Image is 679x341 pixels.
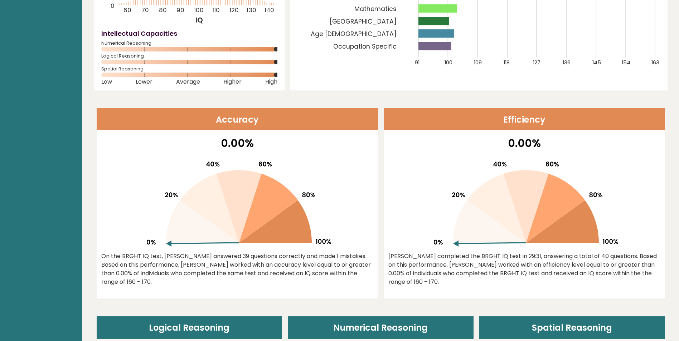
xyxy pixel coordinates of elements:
[159,6,167,15] tspan: 80
[247,6,257,15] tspan: 130
[101,68,277,70] span: Spatial Reasoning
[176,80,200,83] span: Average
[101,55,277,58] span: Logical Reasoning
[563,59,571,66] tspan: 136
[97,316,282,339] header: Logical Reasoning
[622,59,631,66] tspan: 154
[355,5,397,13] tspan: Mathematics
[265,6,275,15] tspan: 140
[97,108,378,130] header: Accuracy
[311,30,397,38] tspan: Age [DEMOGRAPHIC_DATA]
[504,59,510,66] tspan: 118
[123,6,131,15] tspan: 60
[101,135,373,151] p: 0.00%
[334,42,397,51] tspan: Occupation Specific
[101,80,112,83] span: Low
[194,6,204,15] tspan: 100
[213,6,220,15] tspan: 110
[445,59,452,66] tspan: 100
[101,29,277,38] h4: Intellectual Capacities
[415,59,420,66] tspan: 91
[229,6,239,15] tspan: 120
[479,316,665,339] header: Spatial Reasoning
[384,108,665,130] header: Efficiency
[136,80,152,83] span: Lower
[593,59,601,66] tspan: 145
[388,135,660,151] p: 0.00%
[195,15,203,25] tspan: IQ
[288,316,474,339] header: Numerical Reasoning
[223,80,242,83] span: Higher
[652,59,660,66] tspan: 163
[533,59,541,66] tspan: 127
[265,80,277,83] span: High
[101,42,277,45] span: Numerical Reasoning
[101,252,373,286] div: On the BRGHT IQ test, [PERSON_NAME] answered 39 questions correctly and made 1 mistakes. Based on...
[388,252,660,286] div: [PERSON_NAME] completed the BRGHT IQ test in 29:31, answering a total of 40 questions. Based on t...
[330,17,397,26] tspan: [GEOGRAPHIC_DATA]
[141,6,149,15] tspan: 70
[474,59,482,66] tspan: 109
[111,2,115,10] tspan: 0
[176,6,184,15] tspan: 90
